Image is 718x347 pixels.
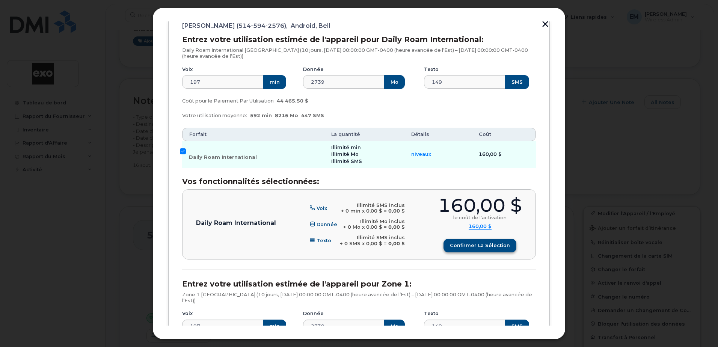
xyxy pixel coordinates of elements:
[182,113,247,118] span: Votre utilisation moyenne:
[182,35,536,44] h3: Entrez votre utilisation estimée de l'appareil pour Daily Roam International:
[384,320,405,333] button: Mo
[196,220,276,226] p: Daily Roam International
[472,141,536,168] td: 160,00 $
[505,320,529,333] button: SMS
[317,222,337,227] span: Donnée
[275,113,298,118] span: 8216 Mo
[277,98,308,104] span: 44 465,50 $
[182,292,536,303] p: Zone 1 [GEOGRAPHIC_DATA] (10 jours, [DATE] 00:00:00 GMT-0400 (heure avancée de l’Est) – [DATE] 00...
[341,208,365,214] span: + 0 min x
[301,113,324,118] span: 447 SMS
[388,224,405,230] b: 0,00 $
[424,311,439,317] label: Texto
[182,177,536,186] h3: Vos fonctionnalités sélectionnées:
[450,242,510,249] span: Confirmer la sélection
[189,154,257,160] span: Daily Roam International
[180,148,186,154] input: Daily Roam International
[384,75,405,89] button: Mo
[453,215,507,221] div: le coût de l'activation
[343,224,365,230] span: + 0 Mo x
[303,311,324,317] label: Donnée
[303,66,324,72] label: Donnée
[331,158,362,164] span: Illimité SMS
[291,23,330,29] span: Android, Bell
[250,113,272,118] span: 592 min
[182,311,193,317] label: Voix
[263,75,286,89] button: min
[388,241,405,246] b: 0,00 $
[340,241,365,246] span: + 0 SMS x
[411,151,431,158] summary: niveaux
[341,202,405,208] div: Illimité SMS inclus
[443,239,516,252] button: Confirmer la sélection
[182,98,274,104] span: Coût pour le Paiement Par Utilisation
[343,219,405,225] div: Illimité Mo inclus
[505,75,529,89] button: SMS
[317,205,327,211] span: Voix
[182,128,324,141] th: Forfait
[472,128,536,141] th: Coût
[182,23,288,29] span: [PERSON_NAME] (514-594-2576),
[182,280,536,288] h3: Entrez votre utilisation estimée de l'appareil pour Zone 1:
[182,66,193,72] label: Voix
[424,66,439,72] label: Texto
[317,238,331,243] span: Texto
[331,145,361,150] span: Illimité min
[182,47,536,59] p: Daily Roam International [GEOGRAPHIC_DATA] (10 jours, [DATE] 00:00:00 GMT-0400 (heure avancée de ...
[388,208,405,214] b: 0,00 $
[331,151,359,157] span: Illimité Mo
[324,128,404,141] th: La quantité
[263,320,286,333] button: min
[438,196,522,215] div: 160,00 $
[469,223,492,230] summary: 160,00 $
[366,241,387,246] span: 0,00 $ =
[404,128,472,141] th: Détails
[366,224,387,230] span: 0,00 $ =
[340,235,405,241] div: Illimité SMS inclus
[366,208,387,214] span: 0,00 $ =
